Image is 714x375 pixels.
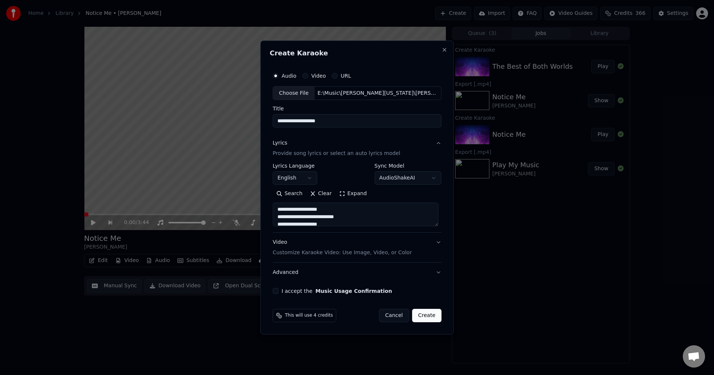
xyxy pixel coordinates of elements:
[273,164,441,233] div: LyricsProvide song lyrics or select an auto lyrics model
[270,50,444,56] h2: Create Karaoke
[273,249,412,256] p: Customize Karaoke Video: Use Image, Video, or Color
[273,87,315,100] div: Choose File
[335,188,370,200] button: Expand
[273,150,400,158] p: Provide song lyrics or select an auto lyrics model
[341,73,351,78] label: URL
[285,313,333,319] span: This will use 4 credits
[315,90,441,97] div: E:\Music\[PERSON_NAME][US_STATE]\[PERSON_NAME][US_STATE]\Pumpin' Up the Party.mp3
[282,288,392,294] label: I accept the
[273,106,441,111] label: Title
[273,188,306,200] button: Search
[273,263,441,282] button: Advanced
[315,288,392,294] button: I accept the
[273,164,317,169] label: Lyrics Language
[306,188,335,200] button: Clear
[273,140,287,147] div: Lyrics
[379,309,409,322] button: Cancel
[273,233,441,263] button: VideoCustomize Karaoke Video: Use Image, Video, or Color
[311,73,326,78] label: Video
[282,73,296,78] label: Audio
[273,134,441,164] button: LyricsProvide song lyrics or select an auto lyrics model
[273,239,412,257] div: Video
[374,164,441,169] label: Sync Model
[412,309,441,322] button: Create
